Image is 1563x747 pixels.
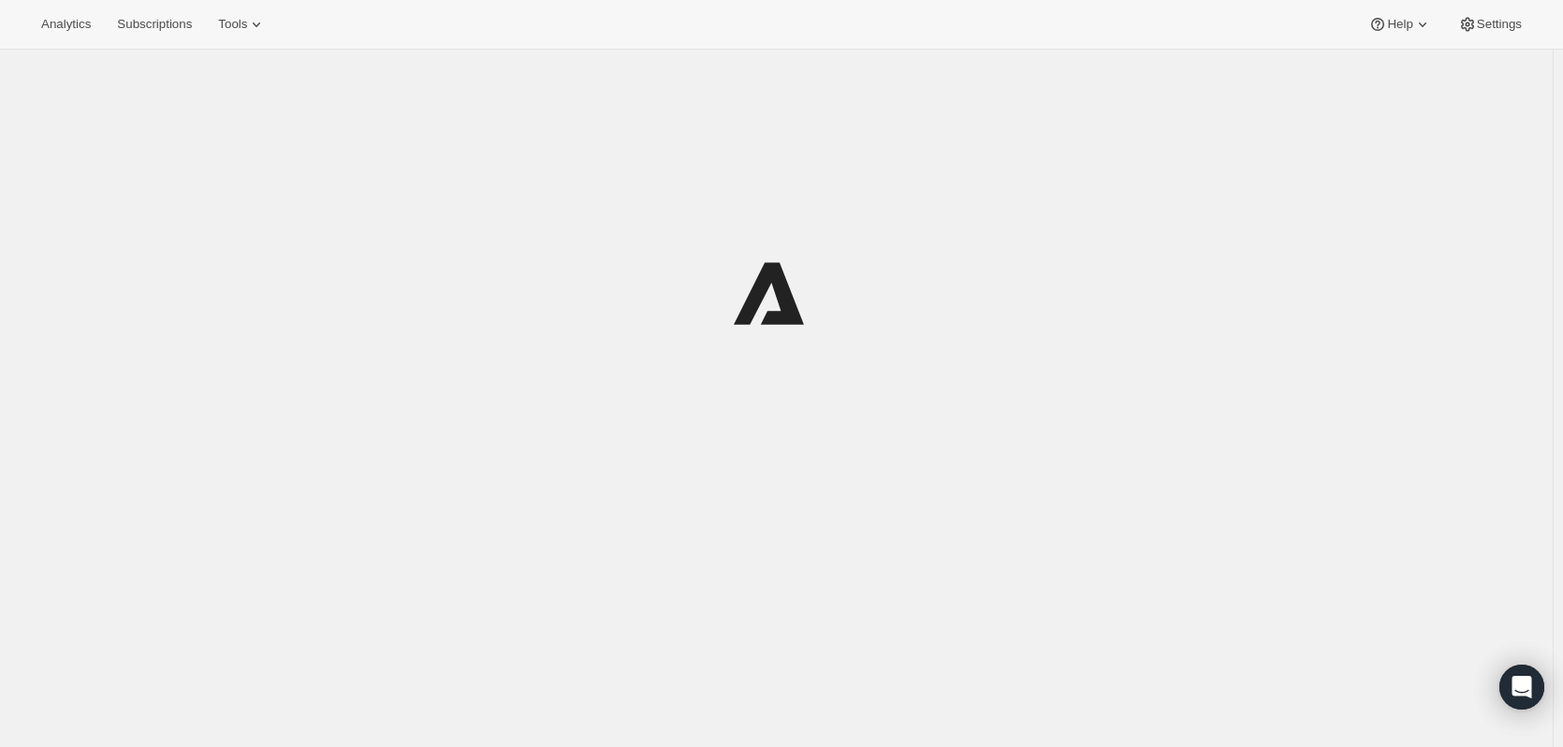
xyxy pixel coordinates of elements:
span: Settings [1477,17,1522,32]
span: Analytics [41,17,91,32]
div: Open Intercom Messenger [1499,665,1544,710]
button: Help [1357,11,1442,37]
span: Subscriptions [117,17,192,32]
button: Tools [207,11,277,37]
button: Analytics [30,11,102,37]
span: Tools [218,17,247,32]
button: Subscriptions [106,11,203,37]
span: Help [1387,17,1412,32]
button: Settings [1447,11,1533,37]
